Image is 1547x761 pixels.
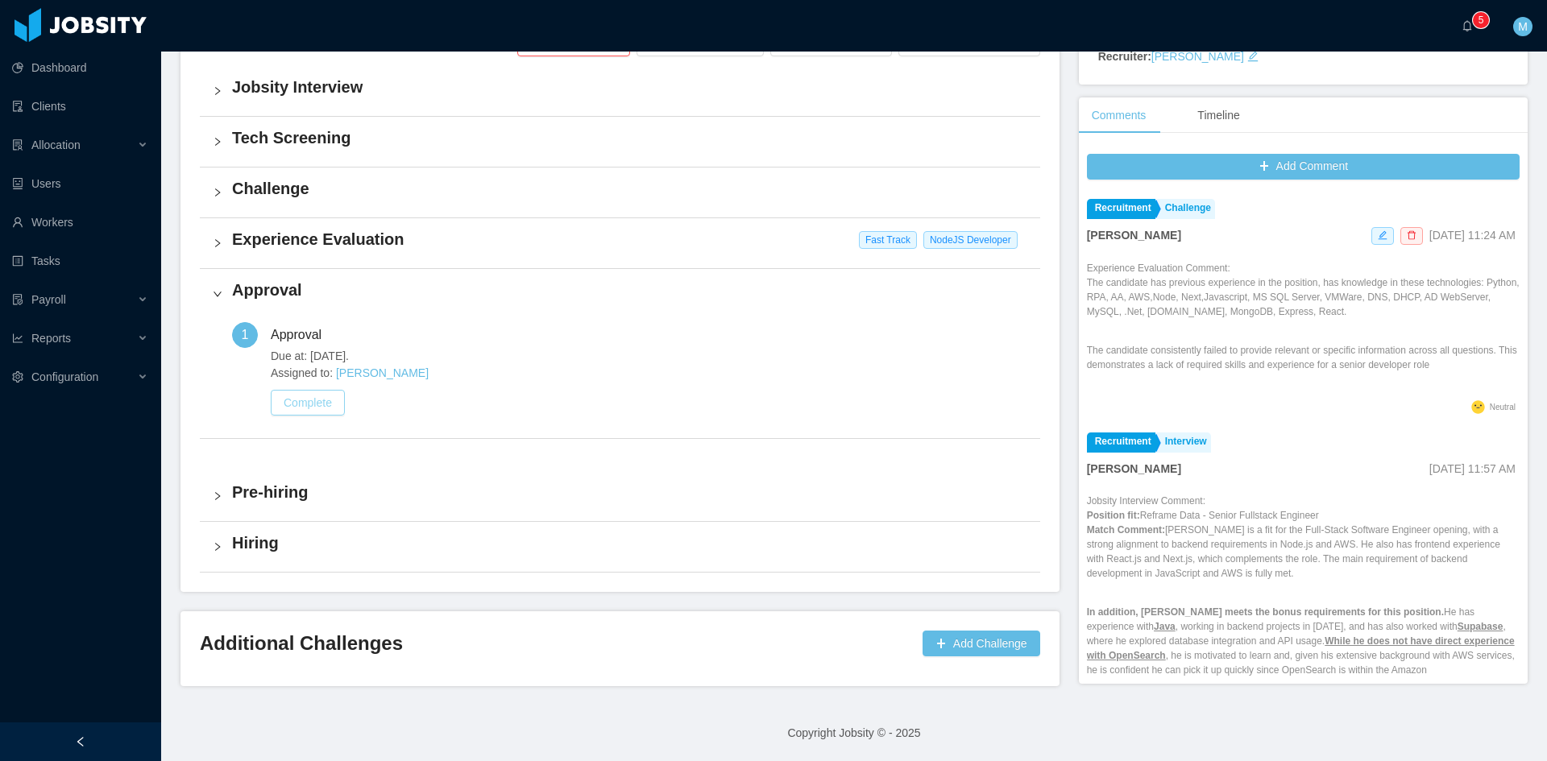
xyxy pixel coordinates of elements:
h4: Challenge [232,177,1027,200]
strong: Recruiter: [1098,50,1151,63]
a: Interview [1157,432,1211,453]
i: icon: solution [12,139,23,151]
div: icon: rightTech Screening [200,117,1040,167]
i: icon: delete [1407,230,1416,240]
strong: In addition, [PERSON_NAME] meets the bonus requirements for this position. [1087,606,1444,618]
span: 1 [242,328,249,341]
a: [PERSON_NAME] [336,366,429,379]
button: icon: plusAdd Comment [1087,154,1520,180]
i: icon: right [213,137,222,147]
span: [DATE] 11:24 AM [1429,229,1516,242]
strong: Match Comment: [1087,524,1165,536]
div: icon: rightExperience Evaluation [200,218,1040,268]
button: icon: plusAdd Challenge [923,631,1040,656]
h4: Experience Evaluation [232,228,1027,250]
p: 5 [1479,12,1484,28]
a: icon: pie-chartDashboard [12,52,148,84]
div: Approval [271,322,334,348]
i: icon: right [213,289,222,299]
div: icon: rightPre-hiring [200,471,1040,521]
div: icon: rightApproval [200,269,1040,319]
span: Due at: [DATE]. [271,348,1027,365]
button: Complete [271,390,345,416]
span: Fast Track [859,231,917,249]
i: icon: line-chart [12,333,23,344]
ins: While he does not have direct experience with OpenSearch [1087,635,1515,661]
i: icon: right [213,86,222,96]
span: M [1518,17,1528,36]
a: icon: robotUsers [12,168,148,200]
i: icon: right [213,542,222,552]
h3: Additional Challenges [200,631,916,656]
i: icon: right [213,188,222,197]
span: Reports [31,332,71,345]
div: icon: rightHiring [200,522,1040,572]
span: [DATE] 11:57 AM [1429,462,1516,475]
i: icon: right [213,491,222,501]
h4: Hiring [232,531,1027,554]
h4: Pre-hiring [232,481,1027,503]
span: Payroll [31,293,66,306]
a: [PERSON_NAME] [1151,50,1244,63]
a: icon: profileTasks [12,245,148,277]
div: Experience Evaluation Comment: [1087,261,1520,396]
i: icon: file-protect [12,294,23,305]
span: Assigned to: [271,365,1027,382]
div: icon: rightJobsity Interview [200,66,1040,116]
i: icon: right [213,238,222,248]
div: Comments [1079,97,1159,134]
footer: Copyright Jobsity © - 2025 [161,705,1547,761]
span: Neutral [1490,403,1516,412]
a: Complete [271,396,345,409]
p: He has experience with , working in backend projects in [DATE], and has also worked with , where ... [1087,605,1520,735]
span: NodeJS Developer [923,231,1018,249]
i: icon: bell [1462,20,1473,31]
span: Allocation [31,139,81,151]
p: The candidate consistently failed to provide relevant or specific information across all question... [1087,343,1520,372]
sup: 5 [1473,12,1489,28]
p: The candidate has previous experience in the position, has knowledge in these technologies: Pytho... [1087,275,1520,319]
h4: Tech Screening [232,126,1027,149]
strong: [PERSON_NAME] [1087,462,1181,475]
a: Challenge [1157,199,1215,219]
a: icon: auditClients [12,90,148,122]
div: icon: rightChallenge [200,168,1040,217]
i: icon: edit [1247,51,1259,62]
i: icon: edit [1378,230,1387,240]
div: Timeline [1184,97,1252,134]
a: icon: userWorkers [12,206,148,238]
a: Recruitment [1087,199,1155,219]
ins: Java [1154,621,1176,632]
p: Reframe Data - Senior Fullstack Engineer [PERSON_NAME] is a fit for the Full-Stack Software Engin... [1087,508,1520,581]
i: icon: setting [12,371,23,383]
a: Recruitment [1087,432,1155,453]
h4: Approval [232,279,1027,301]
ins: Supabase [1458,621,1503,632]
span: Configuration [31,370,98,383]
strong: Position fit: [1087,510,1140,521]
strong: [PERSON_NAME] [1087,229,1181,242]
h4: Jobsity Interview [232,76,1027,98]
